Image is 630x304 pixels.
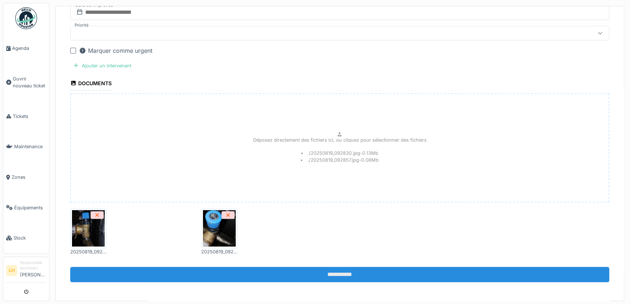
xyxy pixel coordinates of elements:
span: Ouvrir nouveau ticket [13,75,46,89]
li: LH [6,265,17,276]
div: Responsable technicien [20,260,46,271]
span: Équipements [14,204,46,211]
li: ./20250819_092830.jpg - 0.13 Mb [301,150,379,157]
a: Stock [3,223,49,253]
a: Agenda [3,33,49,64]
div: 20250819_092857.jpg [201,248,238,255]
div: Ajouter un intervenant [70,61,134,71]
a: Ouvrir nouveau ticket [3,64,49,101]
div: Documents [70,78,112,90]
a: Équipements [3,193,49,223]
span: Agenda [12,45,46,52]
span: Zones [12,174,46,181]
label: Priorité [73,22,90,28]
a: Maintenance [3,131,49,162]
div: 20250819_092830.jpg [70,248,107,255]
a: Tickets [3,101,49,132]
img: f74tjeg0ohd300v7rn1tuq963zcn [203,210,236,246]
div: Marquer comme urgent [79,46,152,55]
li: ./20250819_092857.jpg - 0.08 Mb [301,157,379,163]
img: Badge_color-CXgf-gQk.svg [15,7,37,29]
span: Maintenance [14,143,46,150]
a: LH Responsable technicien[PERSON_NAME] [6,260,46,283]
span: Stock [13,234,46,241]
p: Déposez directement des fichiers ici, ou cliquez pour sélectionner des fichiers [253,137,427,143]
li: [PERSON_NAME] [20,260,46,281]
img: i5bzi1rsew214nx8elq9zk9xd5ah [72,210,105,246]
a: Zones [3,162,49,193]
span: Tickets [13,113,46,120]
